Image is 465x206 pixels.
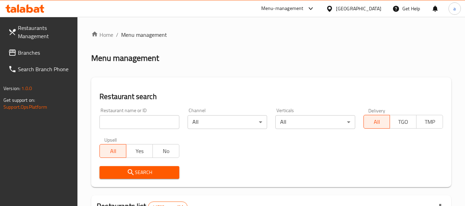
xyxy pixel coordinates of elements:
[3,61,78,77] a: Search Branch Phone
[91,31,451,39] nav: breadcrumb
[116,31,118,39] li: /
[419,117,440,127] span: TMP
[91,53,159,64] h2: Menu management
[393,117,414,127] span: TGO
[99,115,179,129] input: Search for restaurant name or ID..
[99,91,443,102] h2: Restaurant search
[91,31,113,39] a: Home
[99,144,126,158] button: All
[121,31,167,39] span: Menu management
[275,115,355,129] div: All
[416,115,443,129] button: TMP
[129,146,150,156] span: Yes
[21,84,32,93] span: 1.0.0
[390,115,416,129] button: TGO
[3,44,78,61] a: Branches
[126,144,153,158] button: Yes
[99,166,179,179] button: Search
[453,5,456,12] span: a
[3,102,47,111] a: Support.OpsPlatform
[368,108,385,113] label: Delivery
[104,137,117,142] label: Upsell
[152,144,179,158] button: No
[18,48,72,57] span: Branches
[336,5,381,12] div: [GEOGRAPHIC_DATA]
[188,115,267,129] div: All
[3,20,78,44] a: Restaurants Management
[3,96,35,105] span: Get support on:
[363,115,390,129] button: All
[3,84,20,93] span: Version:
[18,65,72,73] span: Search Branch Phone
[367,117,388,127] span: All
[18,24,72,40] span: Restaurants Management
[261,4,304,13] div: Menu-management
[105,168,173,177] span: Search
[156,146,177,156] span: No
[103,146,124,156] span: All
